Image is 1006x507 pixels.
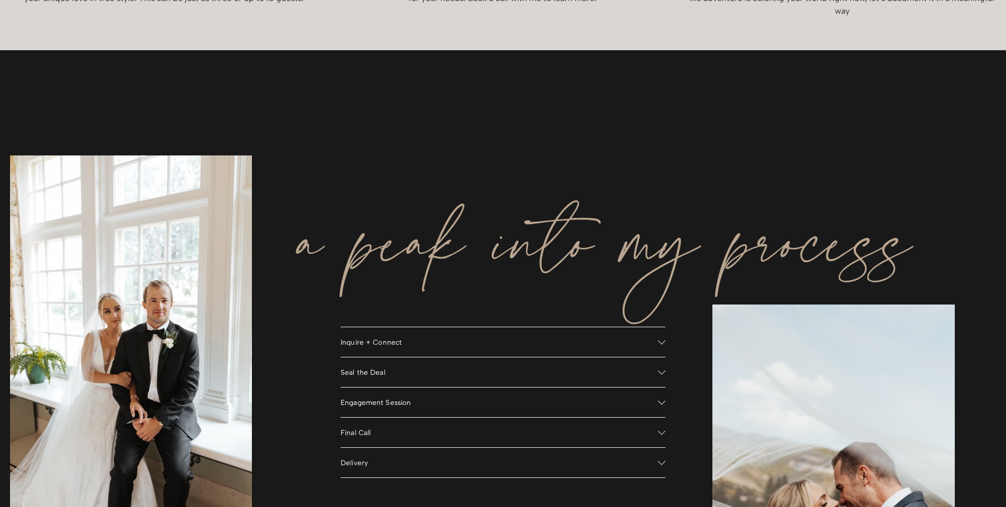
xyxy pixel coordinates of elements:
button: Seal the Deal [341,357,665,387]
button: Delivery [341,448,665,477]
span: Seal the Deal [341,368,658,376]
button: Inquire + Connect [341,327,665,357]
span: Delivery [341,458,658,467]
button: Engagement Session [341,388,665,417]
button: Final Call [341,418,665,447]
span: Inquire + Connect [341,338,658,346]
h3: a peak into my process [299,191,913,309]
span: Engagement Session [341,398,658,407]
span: Final Call [341,428,658,437]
